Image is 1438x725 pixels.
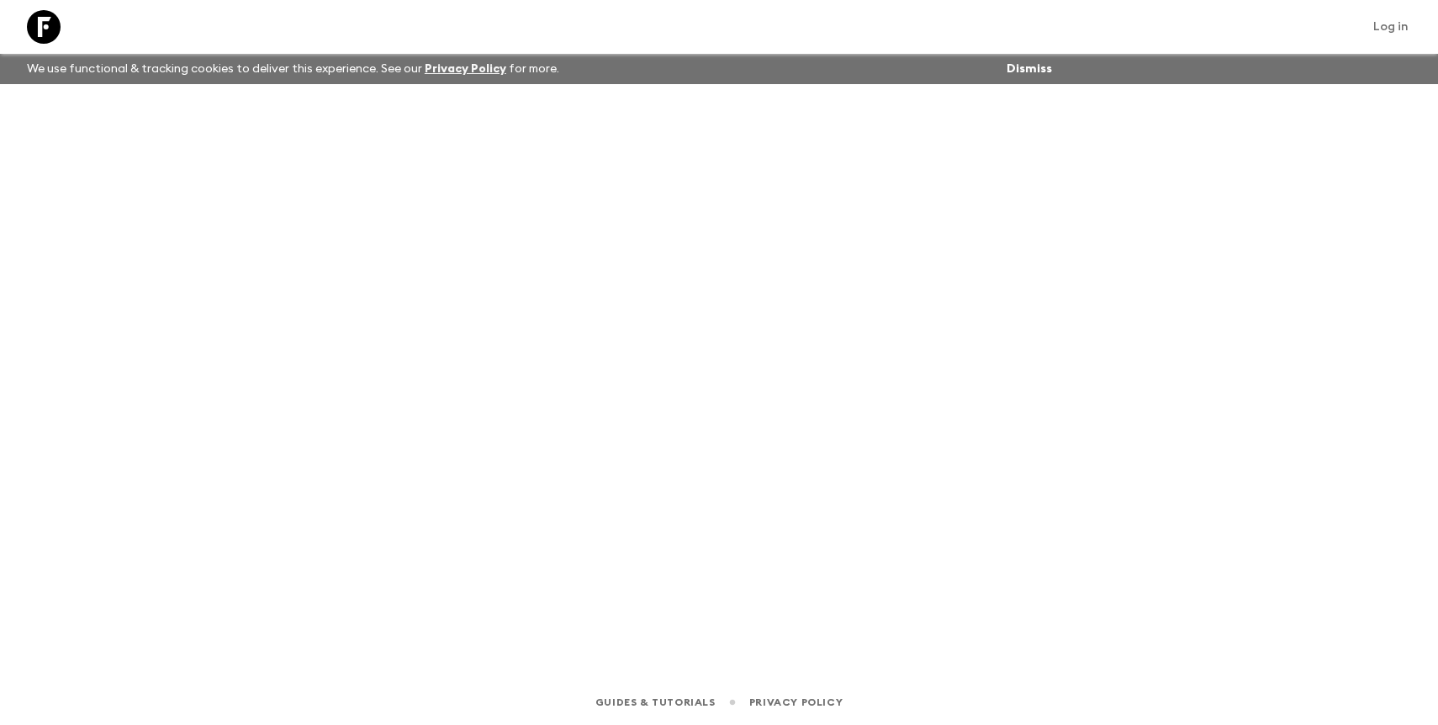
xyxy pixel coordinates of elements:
a: Privacy Policy [425,63,506,75]
p: We use functional & tracking cookies to deliver this experience. See our for more. [20,54,566,84]
a: Guides & Tutorials [595,693,716,712]
a: Log in [1364,15,1418,39]
button: Dismiss [1002,57,1056,81]
a: Privacy Policy [749,693,843,712]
